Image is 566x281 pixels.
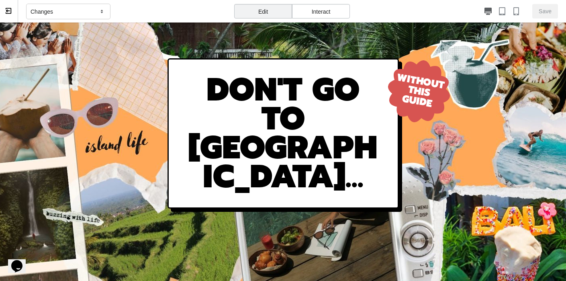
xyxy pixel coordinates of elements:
div: Interact [292,4,350,18]
p: Changes [31,8,53,16]
iframe: chat widget [8,249,34,273]
h2: DON'T GO TO [GEOGRAPHIC_DATA]... [185,53,382,169]
div: Edit [234,4,292,18]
